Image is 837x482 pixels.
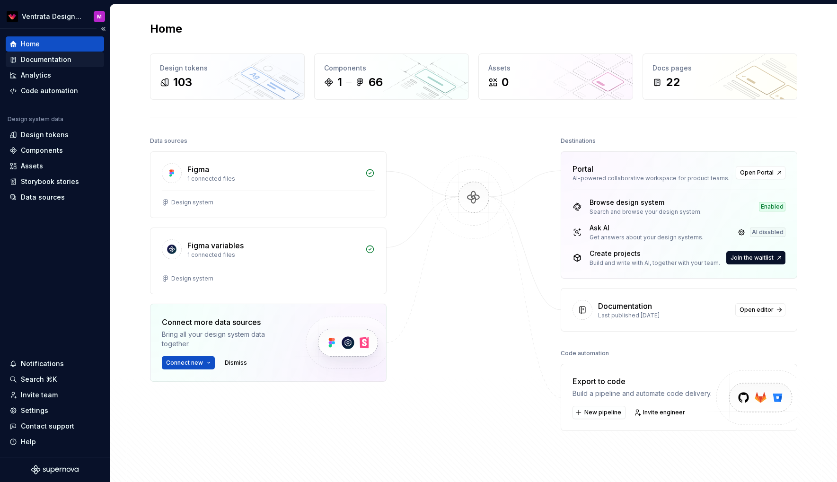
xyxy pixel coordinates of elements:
button: Search ⌘K [6,372,104,387]
a: Docs pages22 [643,53,797,100]
button: Collapse sidebar [97,22,110,35]
a: Figma1 connected filesDesign system [150,151,387,218]
a: Components [6,143,104,158]
div: 0 [502,75,509,90]
div: Help [21,437,36,447]
div: Create projects [590,249,720,258]
span: Join the waitlist [731,254,774,262]
a: Home [6,36,104,52]
a: Data sources [6,190,104,205]
div: Docs pages [652,63,787,73]
button: Contact support [6,419,104,434]
button: Notifications [6,356,104,371]
button: Join the waitlist [726,251,785,264]
div: Notifications [21,359,64,368]
span: Dismiss [225,359,247,367]
div: Storybook stories [21,177,79,186]
div: Settings [21,406,48,415]
button: Dismiss [220,356,251,369]
div: Search and browse your design system. [590,208,702,216]
div: Portal [573,163,593,175]
div: Ventrata Design System [22,12,82,21]
div: Enabled [759,202,785,211]
a: Open editor [735,303,785,316]
div: AI disabled [750,228,785,237]
button: Help [6,434,104,449]
div: Code automation [561,347,609,360]
a: Open Portal [736,166,785,179]
div: 1 connected files [187,175,360,183]
div: Components [324,63,459,73]
div: 66 [369,75,383,90]
div: Search ⌘K [21,375,57,384]
div: Destinations [561,134,596,148]
button: Ventrata Design SystemM [2,6,108,26]
span: Invite engineer [643,409,685,416]
a: Analytics [6,68,104,83]
div: Ask AI [590,223,704,233]
a: Invite engineer [631,406,689,419]
div: Design system [171,275,213,282]
div: Build a pipeline and automate code delivery. [573,389,712,398]
div: Analytics [21,70,51,80]
div: Components [21,146,63,155]
div: Design system data [8,115,63,123]
span: Open Portal [740,169,774,176]
div: Design tokens [160,63,295,73]
div: Figma variables [187,240,244,251]
a: Design tokens [6,127,104,142]
div: Assets [488,63,623,73]
div: Connect more data sources [162,316,290,328]
a: Figma variables1 connected filesDesign system [150,228,387,294]
div: 1 connected files [187,251,360,259]
div: Export to code [573,376,712,387]
div: Data sources [150,134,187,148]
a: Code automation [6,83,104,98]
a: Design tokens103 [150,53,305,100]
a: Storybook stories [6,174,104,189]
button: Connect new [162,356,215,369]
button: New pipeline [573,406,626,419]
div: Assets [21,161,43,171]
h2: Home [150,21,182,36]
span: New pipeline [584,409,621,416]
div: Invite team [21,390,58,400]
div: Bring all your design system data together. [162,330,290,349]
div: Figma [187,164,209,175]
span: Open editor [740,306,774,314]
a: Assets0 [478,53,633,100]
img: 06e513e5-806f-4702-9513-c92ae22ea496.png [7,11,18,22]
div: Browse design system [590,198,702,207]
div: M [97,13,102,20]
div: 1 [337,75,342,90]
div: Build and write with AI, together with your team. [590,259,720,267]
div: Get answers about your design systems. [590,234,704,241]
a: Invite team [6,387,104,403]
div: Design system [171,199,213,206]
a: Components166 [314,53,469,100]
span: Connect new [166,359,203,367]
a: Settings [6,403,104,418]
div: Data sources [21,193,65,202]
div: Contact support [21,421,74,431]
a: Assets [6,158,104,174]
div: 103 [173,75,192,90]
div: Last published [DATE] [598,312,730,319]
div: Design tokens [21,130,69,140]
div: Documentation [21,55,71,64]
div: 22 [666,75,680,90]
div: Documentation [598,300,652,312]
div: AI-powered collaborative workspace for product teams. [573,175,730,182]
div: Home [21,39,40,49]
svg: Supernova Logo [31,465,79,474]
div: Code automation [21,86,78,96]
a: Documentation [6,52,104,67]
